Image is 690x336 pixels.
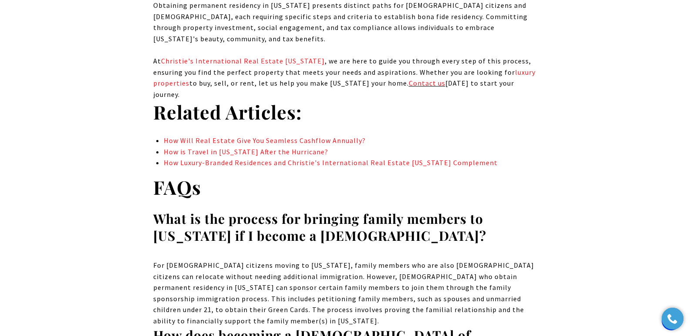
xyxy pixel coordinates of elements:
strong: FAQs [153,174,201,200]
a: How Will Real Estate Give You Seamless Cashflow Annually? [164,136,366,145]
strong: What is the process for bringing family members to [US_STATE] if I become a [DEMOGRAPHIC_DATA]? [153,210,486,244]
div: At , we are here to guide you through every step of this process, ensuring you find the perfect p... [153,56,537,100]
strong: Related Articles: [153,99,302,124]
a: Contact us [409,79,445,87]
a: How is Travel in [US_STATE] After the Hurricane? [164,147,328,156]
div: For [DEMOGRAPHIC_DATA] citizens moving to [US_STATE], family members who are also [DEMOGRAPHIC_DA... [153,260,537,327]
a: Christie's International Real Estate [US_STATE] [161,57,325,65]
a: How Luxury-Branded Residences and Christie's International Real Estate [US_STATE] Complement [164,158,498,167]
